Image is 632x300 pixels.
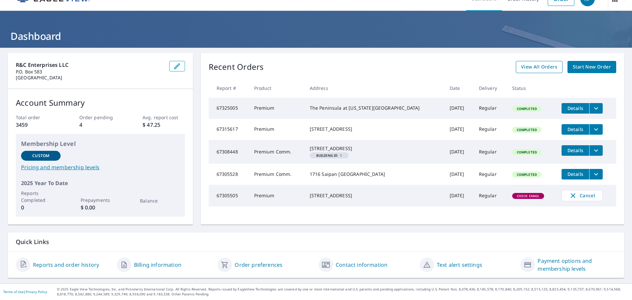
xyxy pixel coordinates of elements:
td: Premium Comm. [249,164,304,185]
div: [STREET_ADDRESS] [310,126,439,132]
span: Details [566,105,585,111]
span: Cancel [568,192,596,200]
span: 1 [312,154,346,157]
td: 67305528 [209,164,249,185]
p: Avg. report cost [143,114,185,121]
p: Prepayments [81,197,120,204]
div: 1716 Saipan [GEOGRAPHIC_DATA] [310,171,439,177]
a: Order preferences [235,261,282,269]
p: Quick Links [16,238,616,246]
a: Reports and order history [33,261,99,269]
td: Regular [474,119,507,140]
p: © 2025 Eagle View Technologies, Inc. and Pictometry International Corp. All Rights Reserved. Repo... [57,287,629,297]
span: Details [566,171,585,177]
th: Product [249,78,304,98]
span: Check Email [513,194,544,198]
td: [DATE] [444,164,474,185]
p: Account Summary [16,97,185,109]
button: filesDropdownBtn-67315617 [589,124,603,135]
p: R&C Enterprises LLC [16,61,164,69]
th: Report # [209,78,249,98]
a: Payment options and membership levels [538,257,616,273]
button: detailsBtn-67325005 [562,103,589,114]
button: filesDropdownBtn-67325005 [589,103,603,114]
a: Billing information [134,261,181,269]
p: Balance [140,197,179,204]
a: Pricing and membership levels [21,163,180,171]
p: [GEOGRAPHIC_DATA] [16,75,164,81]
th: Address [304,78,444,98]
p: Order pending [79,114,121,121]
p: P.O. Box 583 [16,69,164,75]
button: filesDropdownBtn-67308448 [589,145,603,156]
td: 67325005 [209,98,249,119]
button: detailsBtn-67315617 [562,124,589,135]
td: [DATE] [444,185,474,206]
p: | [3,290,47,294]
button: detailsBtn-67305528 [562,169,589,179]
a: View All Orders [516,61,563,73]
p: Membership Level [21,139,180,148]
p: Reports Completed [21,190,61,204]
span: Details [566,126,585,132]
td: [DATE] [444,98,474,119]
p: Recent Orders [209,61,264,73]
td: Regular [474,98,507,119]
a: Text alert settings [437,261,482,269]
button: detailsBtn-67308448 [562,145,589,156]
p: $ 0.00 [81,204,120,211]
p: 3459 [16,121,58,129]
span: Completed [513,106,541,111]
a: Start New Order [567,61,616,73]
span: View All Orders [521,63,557,71]
a: Privacy Policy [26,289,47,294]
td: Premium [249,119,304,140]
span: Completed [513,150,541,154]
span: Completed [513,127,541,132]
td: Regular [474,185,507,206]
h1: Dashboard [8,29,624,43]
a: Contact information [336,261,387,269]
div: [STREET_ADDRESS] [310,145,439,152]
p: $ 47.25 [143,121,185,129]
span: Completed [513,172,541,177]
span: Details [566,147,585,153]
td: Premium [249,185,304,206]
td: Regular [474,164,507,185]
p: 0 [21,204,61,211]
em: Building ID [316,154,338,157]
p: 4 [79,121,121,129]
td: [DATE] [444,140,474,164]
td: Premium Comm. [249,140,304,164]
td: 67308448 [209,140,249,164]
button: Cancel [562,190,603,201]
div: The Peninsula at [US_STATE][GEOGRAPHIC_DATA] [310,105,439,111]
p: Total order [16,114,58,121]
a: Terms of Use [3,289,24,294]
th: Delivery [474,78,507,98]
th: Date [444,78,474,98]
td: 67315617 [209,119,249,140]
div: [STREET_ADDRESS] [310,192,439,199]
td: Regular [474,140,507,164]
td: Premium [249,98,304,119]
button: filesDropdownBtn-67305528 [589,169,603,179]
td: [DATE] [444,119,474,140]
th: Status [507,78,556,98]
p: Custom [32,153,49,159]
td: 67305505 [209,185,249,206]
span: Start New Order [573,63,611,71]
p: 2025 Year To Date [21,179,180,187]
